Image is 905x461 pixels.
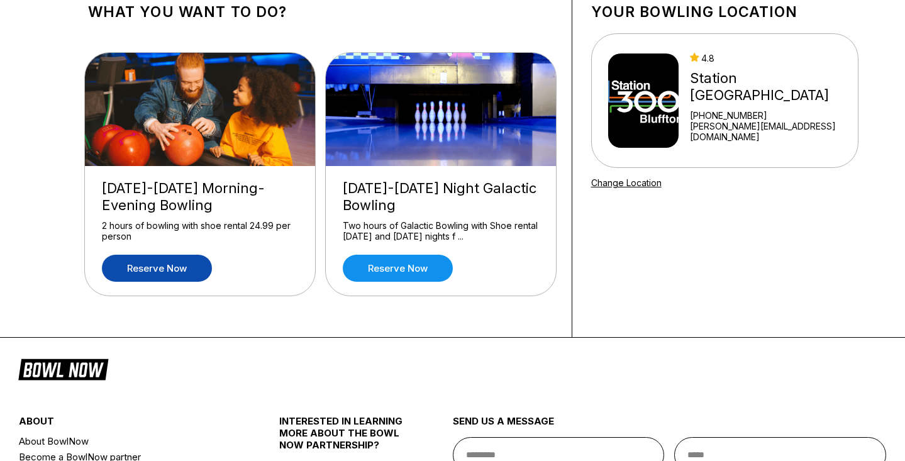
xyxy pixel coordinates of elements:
[19,433,236,449] a: About BowlNow
[279,415,409,461] div: INTERESTED IN LEARNING MORE ABOUT THE BOWL NOW PARTNERSHIP?
[19,415,236,433] div: about
[102,220,298,242] div: 2 hours of bowling with shoe rental 24.99 per person
[591,3,858,21] h1: Your bowling location
[88,3,553,21] h1: What you want to do?
[102,180,298,214] div: [DATE]-[DATE] Morning-Evening Bowling
[343,220,539,242] div: Two hours of Galactic Bowling with Shoe rental [DATE] and [DATE] nights f ...
[690,53,852,64] div: 4.8
[690,110,852,121] div: [PHONE_NUMBER]
[343,180,539,214] div: [DATE]-[DATE] Night Galactic Bowling
[326,53,557,166] img: Friday-Saturday Night Galactic Bowling
[591,177,662,188] a: Change Location
[102,255,212,282] a: Reserve now
[453,415,887,437] div: send us a message
[608,53,679,148] img: Station 300 Bluffton
[85,53,316,166] img: Friday-Sunday Morning-Evening Bowling
[690,121,852,142] a: [PERSON_NAME][EMAIL_ADDRESS][DOMAIN_NAME]
[343,255,453,282] a: Reserve now
[690,70,852,104] div: Station [GEOGRAPHIC_DATA]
